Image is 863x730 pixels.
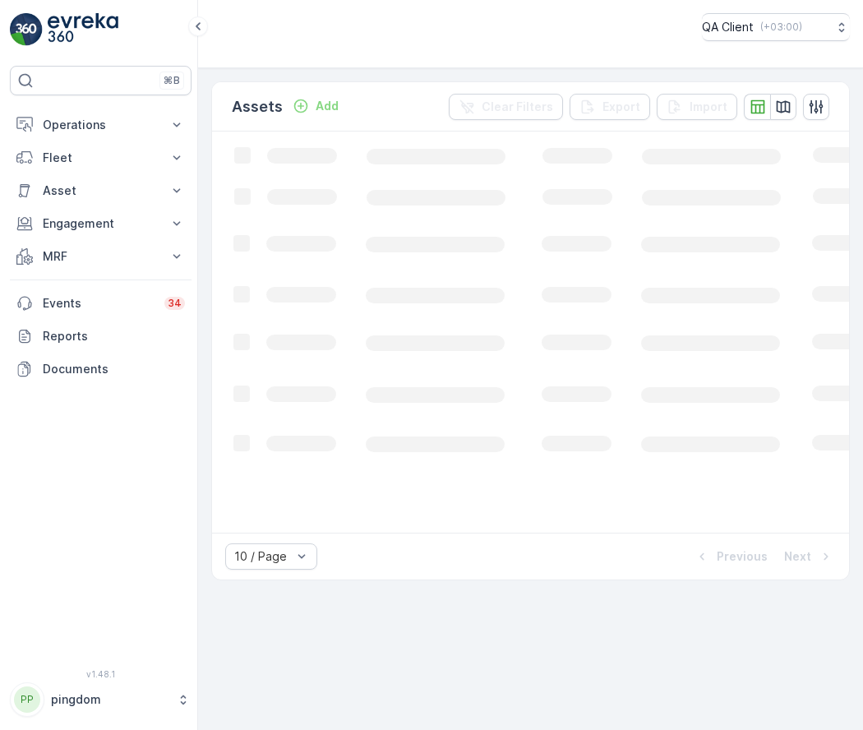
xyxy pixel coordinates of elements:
[692,547,769,566] button: Previous
[602,99,640,115] p: Export
[760,21,802,34] p: ( +03:00 )
[10,287,192,320] a: Events34
[10,682,192,717] button: PPpingdom
[570,94,650,120] button: Export
[10,207,192,240] button: Engagement
[14,686,40,713] div: PP
[43,328,185,344] p: Reports
[10,109,192,141] button: Operations
[43,150,159,166] p: Fleet
[784,548,811,565] p: Next
[702,13,850,41] button: QA Client(+03:00)
[717,548,768,565] p: Previous
[43,295,155,312] p: Events
[482,99,553,115] p: Clear Filters
[449,94,563,120] button: Clear Filters
[10,669,192,679] span: v 1.48.1
[164,74,180,87] p: ⌘B
[10,240,192,273] button: MRF
[51,691,168,708] p: pingdom
[690,99,727,115] p: Import
[316,98,339,114] p: Add
[782,547,836,566] button: Next
[43,361,185,377] p: Documents
[48,13,118,46] img: logo_light-DOdMpM7g.png
[657,94,737,120] button: Import
[10,174,192,207] button: Asset
[232,95,283,118] p: Assets
[286,96,345,116] button: Add
[43,182,159,199] p: Asset
[43,117,159,133] p: Operations
[168,297,182,310] p: 34
[702,19,754,35] p: QA Client
[10,141,192,174] button: Fleet
[43,215,159,232] p: Engagement
[10,353,192,386] a: Documents
[43,248,159,265] p: MRF
[10,320,192,353] a: Reports
[10,13,43,46] img: logo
